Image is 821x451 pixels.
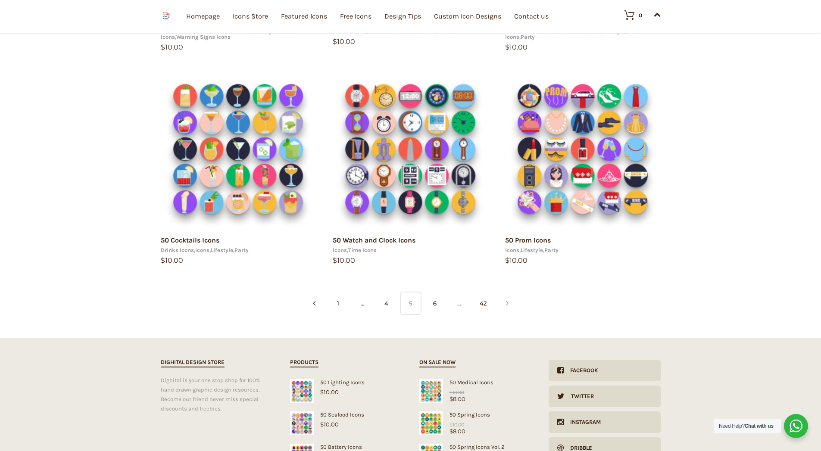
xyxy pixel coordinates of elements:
[348,247,377,253] a: Time Icons
[290,444,402,450] div: 50 Battery Icons
[419,444,531,450] div: 50 Spring Icons Vol. 2
[161,256,183,264] bdi: 10.00
[521,34,535,40] a: Party
[450,395,453,402] span: $
[161,28,299,40] a: Medical Icons
[333,37,355,46] bdi: 10.00
[161,247,316,253] div: , , ,
[161,28,316,40] div: , , , , ,
[419,411,531,435] a: Spring Icons50 Spring Icons$8.00
[450,422,453,428] span: $
[320,421,339,428] bdi: 10.00
[419,379,531,402] a: Medical Icons50 Medical Icons$8.00
[424,292,446,315] a: 6
[553,28,586,34] a: Drinks Icons
[745,423,774,429] strong: Chat with us
[448,292,470,315] span: …
[587,28,601,34] a: Icons
[505,236,551,244] a: 50 Prom Icons
[161,247,194,253] a: Drinks Icons
[376,292,397,315] a: 4
[450,395,465,402] bdi: 8.00
[450,428,453,435] span: $
[195,247,209,253] a: Icons
[333,247,347,253] a: Icons
[505,247,519,253] a: Icons
[450,389,453,395] span: $
[333,247,488,253] div: ,
[450,422,464,428] bdi: 10.00
[400,292,421,315] span: 5
[161,43,183,51] bdi: 10.00
[419,411,443,435] img: Spring Icons
[544,247,559,253] a: Party
[564,360,598,381] div: Facebook
[161,236,219,244] a: 50 Cocktails Icons
[472,292,494,315] a: 42
[290,411,402,428] a: 50 Seafood Icons$10.00
[505,256,509,264] span: $
[602,28,625,34] a: Lifestyle
[254,28,277,34] a: Lifestyle
[615,10,642,20] a: 0
[161,256,165,264] span: $
[564,411,601,433] div: Instagram
[320,389,339,395] bdi: 10.00
[505,43,509,51] span: $
[505,256,528,264] bdi: 10.00
[505,43,528,51] bdi: 10.00
[161,376,273,414] div: Dighital is your one stop shop for 100% hand drawn graphic design resources. Become our friend ne...
[211,28,253,34] a: Insurance Icons
[719,423,774,429] span: Need Help?
[505,28,642,40] a: Music Icons
[549,386,661,407] a: Twitter
[450,428,465,435] bdi: 8.00
[521,247,543,253] a: Lifestyle
[419,411,531,418] div: 50 Spring Icons
[290,379,402,386] div: 50 Lighting Icons
[234,247,249,253] a: Party
[352,292,373,315] span: …
[505,247,660,253] div: , ,
[333,37,337,46] span: $
[549,360,661,381] a: Facebook
[211,247,233,253] a: Lifestyle
[161,43,165,51] span: $
[161,358,225,367] h2: Dighital Design Store
[450,389,464,395] bdi: 10.00
[290,358,318,367] h2: Products
[549,411,661,433] a: Instagram
[290,379,402,395] a: 50 Lighting Icons$10.00
[565,386,594,407] div: Twitter
[176,34,231,40] a: Warning Signs Icons
[320,421,324,428] span: $
[419,379,443,403] img: Medical Icons
[333,256,355,264] bdi: 10.00
[419,379,531,386] div: 50 Medical Icons
[419,358,456,367] h2: On sale now
[639,12,642,18] div: 0
[333,256,337,264] span: $
[328,292,349,315] a: 1
[320,389,324,395] span: $
[505,28,660,40] div: , , , , ,
[333,236,415,244] a: 50 Watch and Clock Icons
[333,28,488,34] div: , , ,
[290,411,402,418] div: 50 Seafood Icons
